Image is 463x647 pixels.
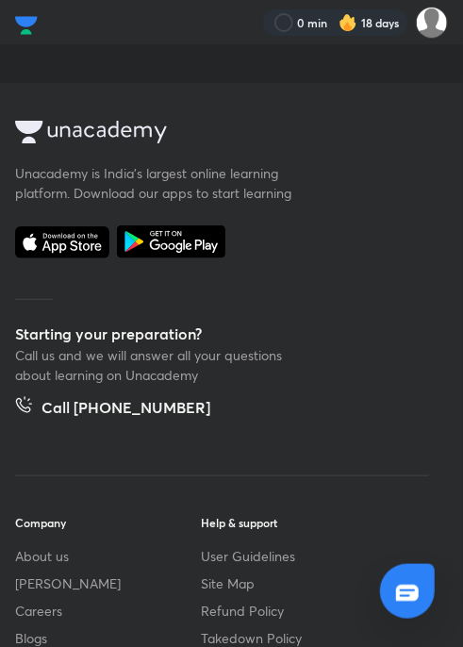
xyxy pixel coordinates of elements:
[339,13,357,32] img: streak
[15,345,298,385] p: Call us and we will answer all your questions about learning on Unacademy
[202,573,389,593] a: Site Map
[202,514,389,531] h6: Help & support
[15,601,202,621] a: Careers
[15,121,167,143] img: Company Logo
[15,11,38,34] a: Company Logo
[15,121,429,148] a: Company Logo
[15,11,38,40] img: Company Logo
[15,514,202,531] h6: Company
[15,601,62,621] span: Careers
[15,546,202,566] a: About us
[15,323,429,345] h5: Starting your preparation?
[416,7,448,39] img: kuldeep Ahir
[202,546,389,566] a: User Guidelines
[15,163,298,203] p: Unacademy is India’s largest online learning platform. Download our apps to start learning
[15,396,210,423] a: Call [PHONE_NUMBER]
[15,573,202,593] a: [PERSON_NAME]
[202,601,389,621] a: Refund Policy
[41,396,210,423] h5: Call [PHONE_NUMBER]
